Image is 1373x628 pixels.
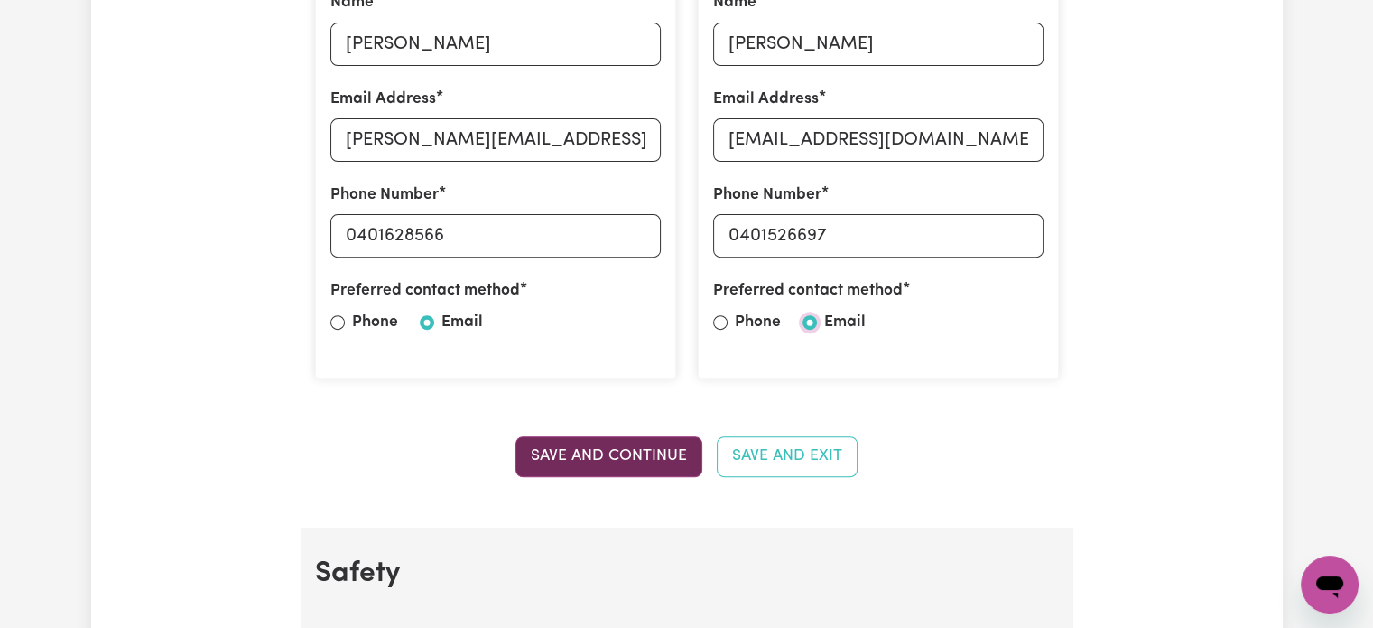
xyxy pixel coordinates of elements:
label: Email [824,311,866,334]
button: Save and Continue [515,436,702,476]
label: Phone [352,311,398,334]
button: Save and Exit [717,436,858,476]
label: Phone [735,311,781,334]
label: Email Address [713,88,819,111]
label: Preferred contact method [330,279,520,303]
label: Phone Number [713,183,821,207]
label: Email Address [330,88,436,111]
label: Email [441,311,483,334]
label: Phone Number [330,183,439,207]
h2: Safety [315,557,1059,591]
label: Preferred contact method [713,279,903,303]
iframe: Button to launch messaging window [1301,556,1359,614]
